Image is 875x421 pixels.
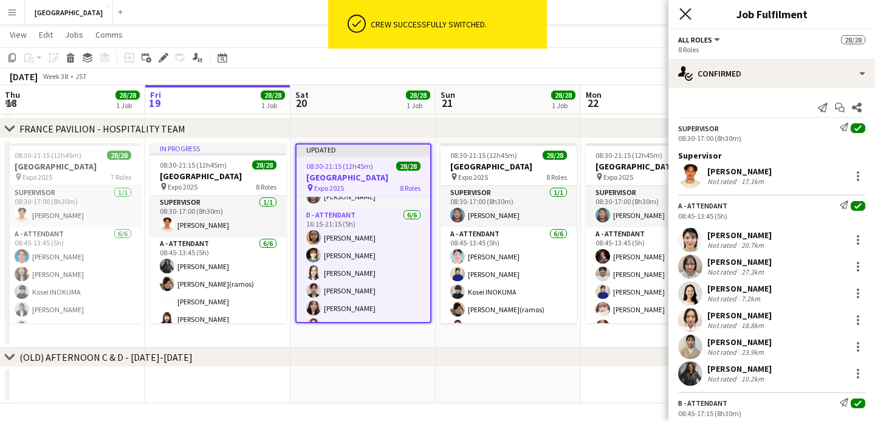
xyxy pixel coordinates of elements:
app-job-card: Updated08:30-21:15 (12h45m)28/28[GEOGRAPHIC_DATA] Expo 20258 Roles[PERSON_NAME]SUPERVISOR1/112:45... [295,143,431,323]
div: Not rated [707,294,739,303]
div: (OLD) AFTERNOON C & D - [DATE]-[DATE] [19,351,193,363]
div: 08:45-13:45 (5h) [678,211,865,221]
span: 28/28 [841,35,865,44]
h3: [GEOGRAPHIC_DATA] [441,161,577,172]
app-card-role: A - ATTENDANT6/608:45-13:45 (5h)[PERSON_NAME][PERSON_NAME](ramos)[PERSON_NAME][PERSON_NAME] [150,237,286,366]
span: 21 [439,96,455,110]
app-card-role: SUPERVISOR1/108:30-17:00 (8h30m)[PERSON_NAME] [441,186,577,227]
span: 8 Roles [546,173,567,182]
span: Fri [150,89,161,100]
div: [PERSON_NAME] [707,363,772,374]
span: 28/28 [252,160,276,169]
span: Comms [95,29,123,40]
div: 7.2km [739,294,763,303]
span: 28/28 [406,91,430,100]
div: In progress [150,143,286,153]
div: Updated [297,145,430,154]
div: JST [75,72,87,81]
div: Not rated [707,321,739,330]
span: Week 38 [40,72,70,81]
span: 22 [584,96,602,110]
h3: [GEOGRAPHIC_DATA] [297,172,430,183]
div: 27.3km [739,267,766,276]
app-card-role: SUPERVISOR1/108:30-17:00 (8h30m)[PERSON_NAME] [586,186,722,227]
div: 1 Job [552,101,575,110]
div: 20.7km [739,241,766,250]
span: View [10,29,27,40]
span: Jobs [65,29,83,40]
span: All roles [678,35,712,44]
span: Expo 2025 [168,182,197,191]
span: 8 Roles [256,182,276,191]
span: Sat [295,89,309,100]
span: 08:30-21:15 (12h45m) [595,151,662,160]
span: Expo 2025 [603,173,633,182]
app-job-card: 08:30-21:15 (12h45m)28/28[GEOGRAPHIC_DATA] Expo 20258 RolesSUPERVISOR1/108:30-17:00 (8h30m)[PERSO... [441,143,577,323]
div: Not rated [707,374,739,383]
div: Not rated [707,347,739,357]
div: [PERSON_NAME] [707,283,772,294]
span: 7 Roles [111,173,131,182]
div: Not rated [707,241,739,250]
span: Expo 2025 [314,183,344,193]
div: 10.2km [739,374,766,383]
div: 08:30-21:15 (12h45m)28/28[GEOGRAPHIC_DATA] Expo 20258 RolesSUPERVISOR1/108:30-17:00 (8h30m)[PERSO... [586,143,722,323]
div: [PERSON_NAME] [707,310,772,321]
span: 08:30-21:15 (12h45m) [15,151,81,160]
app-card-role: D - ATTENDANT6/616:15-21:15 (5h)[PERSON_NAME][PERSON_NAME][PERSON_NAME][PERSON_NAME][PERSON_NAME]... [297,208,430,338]
a: Edit [34,27,58,43]
span: 28/28 [261,91,285,100]
div: [DATE] [10,70,38,83]
span: 28/28 [543,151,567,160]
div: B - ATTENDANT [678,399,727,408]
div: 08:45-17:15 (8h30m) [678,409,865,418]
span: 08:30-21:15 (12h45m) [306,162,373,171]
div: 08:30-17:00 (8h30m) [678,134,865,143]
span: Mon [586,89,602,100]
app-card-role: SUPERVISOR1/108:30-17:00 (8h30m)[PERSON_NAME] [150,196,286,237]
div: 8 Roles [678,45,865,54]
a: View [5,27,32,43]
app-job-card: In progress08:30-21:15 (12h45m)28/28[GEOGRAPHIC_DATA] Expo 20258 RolesSUPERVISOR1/108:30-17:00 (8... [150,143,286,323]
div: A - ATTENDANT [678,201,727,210]
div: FRANCE PAVILION - HOSPITALITY TEAM [19,123,185,135]
div: Supervisor [668,150,875,161]
span: 8 Roles [400,183,420,193]
div: 23.9km [739,347,766,357]
span: 20 [293,96,309,110]
h3: [GEOGRAPHIC_DATA] [586,161,722,172]
a: Jobs [60,27,88,43]
span: 19 [148,96,161,110]
div: Not rated [707,267,739,276]
div: [PERSON_NAME] [707,166,772,177]
div: [PERSON_NAME] [707,230,772,241]
button: [GEOGRAPHIC_DATA] [25,1,113,24]
app-card-role: A - ATTENDANT6/608:45-13:45 (5h)[PERSON_NAME][PERSON_NAME][PERSON_NAME][PERSON_NAME][PERSON_NAME] [586,227,722,357]
div: 1 Job [407,101,430,110]
span: Expo 2025 [22,173,52,182]
h3: [GEOGRAPHIC_DATA] [150,171,286,182]
div: Confirmed [668,59,875,88]
span: 28/28 [107,151,131,160]
a: Comms [91,27,128,43]
div: 1 Job [116,101,139,110]
span: Sun [441,89,455,100]
app-job-card: 08:30-21:15 (12h45m)28/28[GEOGRAPHIC_DATA] Expo 20257 RolesSUPERVISOR1/108:30-17:00 (8h30m)[PERSO... [5,143,141,323]
span: 08:30-21:15 (12h45m) [450,151,517,160]
h3: [GEOGRAPHIC_DATA] [5,161,141,172]
span: Expo 2025 [458,173,488,182]
span: Edit [39,29,53,40]
div: [PERSON_NAME] [707,256,772,267]
app-card-role: A - ATTENDANT6/608:45-13:45 (5h)[PERSON_NAME][PERSON_NAME]Kosei INOKUMA[PERSON_NAME](ramos)[PERSO... [441,227,577,357]
div: [PERSON_NAME] [707,337,772,347]
span: 08:30-21:15 (12h45m) [160,160,227,169]
div: SUPERVISOR [678,124,719,133]
div: 1 Job [261,101,284,110]
app-card-role: A - ATTENDANT6/608:45-13:45 (5h)[PERSON_NAME][PERSON_NAME]Kosei INOKUMA[PERSON_NAME][PERSON_NAME] [5,227,141,357]
button: All roles [678,35,722,44]
div: Not rated [707,177,739,186]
